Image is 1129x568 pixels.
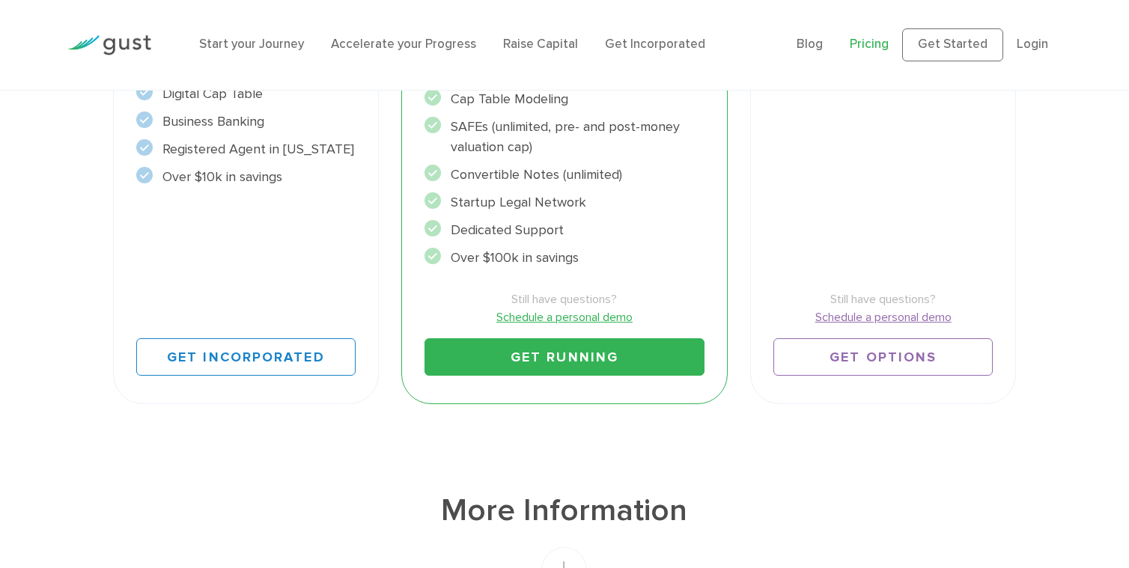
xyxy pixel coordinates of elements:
[797,37,823,52] a: Blog
[136,84,356,104] li: Digital Cap Table
[424,192,705,213] li: Startup Legal Network
[331,37,476,52] a: Accelerate your Progress
[136,338,356,376] a: Get Incorporated
[424,117,705,157] li: SAFEs (unlimited, pre- and post-money valuation cap)
[136,112,356,132] li: Business Banking
[424,338,705,376] a: Get Running
[605,37,705,52] a: Get Incorporated
[503,37,578,52] a: Raise Capital
[902,28,1003,61] a: Get Started
[136,139,356,159] li: Registered Agent in [US_STATE]
[773,290,993,308] span: Still have questions?
[136,167,356,187] li: Over $10k in savings
[1017,37,1048,52] a: Login
[67,35,151,55] img: Gust Logo
[199,37,304,52] a: Start your Journey
[113,490,1017,532] h1: More Information
[773,338,993,376] a: Get Options
[424,248,705,268] li: Over $100k in savings
[424,308,705,326] a: Schedule a personal demo
[773,308,993,326] a: Schedule a personal demo
[424,89,705,109] li: Cap Table Modeling
[424,165,705,185] li: Convertible Notes (unlimited)
[424,290,705,308] span: Still have questions?
[850,37,889,52] a: Pricing
[424,220,705,240] li: Dedicated Support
